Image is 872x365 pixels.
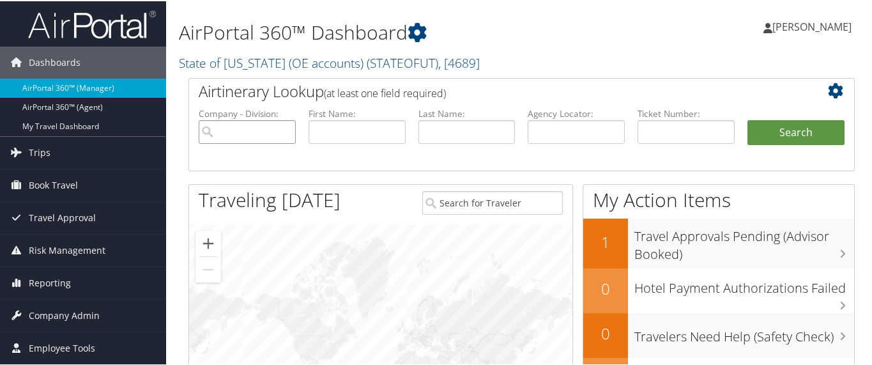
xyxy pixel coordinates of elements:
h1: AirPortal 360™ Dashboard [179,18,636,45]
h3: Hotel Payment Authorizations Failed [634,272,854,296]
label: Last Name: [418,106,516,119]
h2: 1 [583,230,628,252]
label: Agency Locator: [528,106,625,119]
button: Search [747,119,845,144]
span: Book Travel [29,168,78,200]
span: Reporting [29,266,71,298]
span: , [ 4689 ] [438,53,480,70]
h3: Travel Approvals Pending (Advisor Booked) [634,220,854,262]
a: 1Travel Approvals Pending (Advisor Booked) [583,217,854,267]
span: (at least one field required) [324,85,446,99]
h3: Travelers Need Help (Safety Check) [634,320,854,345]
h2: Airtinerary Lookup [199,79,789,101]
h1: Traveling [DATE] [199,185,340,212]
span: Dashboards [29,45,80,77]
h2: 0 [583,277,628,299]
span: Risk Management [29,233,105,265]
span: Travel Approval [29,201,96,233]
span: Company Admin [29,299,100,330]
img: airportal-logo.png [28,8,156,38]
span: ( STATEOFUT ) [367,53,438,70]
span: Trips [29,136,50,167]
button: Zoom in [195,229,221,255]
label: Ticket Number: [638,106,735,119]
a: State of [US_STATE] (OE accounts) [179,53,480,70]
label: First Name: [309,106,406,119]
span: Employee Tools [29,331,95,363]
a: 0Hotel Payment Authorizations Failed [583,267,854,312]
input: Search for Traveler [422,190,563,214]
h2: 0 [583,322,628,343]
span: [PERSON_NAME] [772,19,852,33]
label: Company - Division: [199,106,296,119]
a: 0Travelers Need Help (Safety Check) [583,312,854,357]
h1: My Action Items [583,185,854,212]
button: Zoom out [195,256,221,281]
a: [PERSON_NAME] [763,6,864,45]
